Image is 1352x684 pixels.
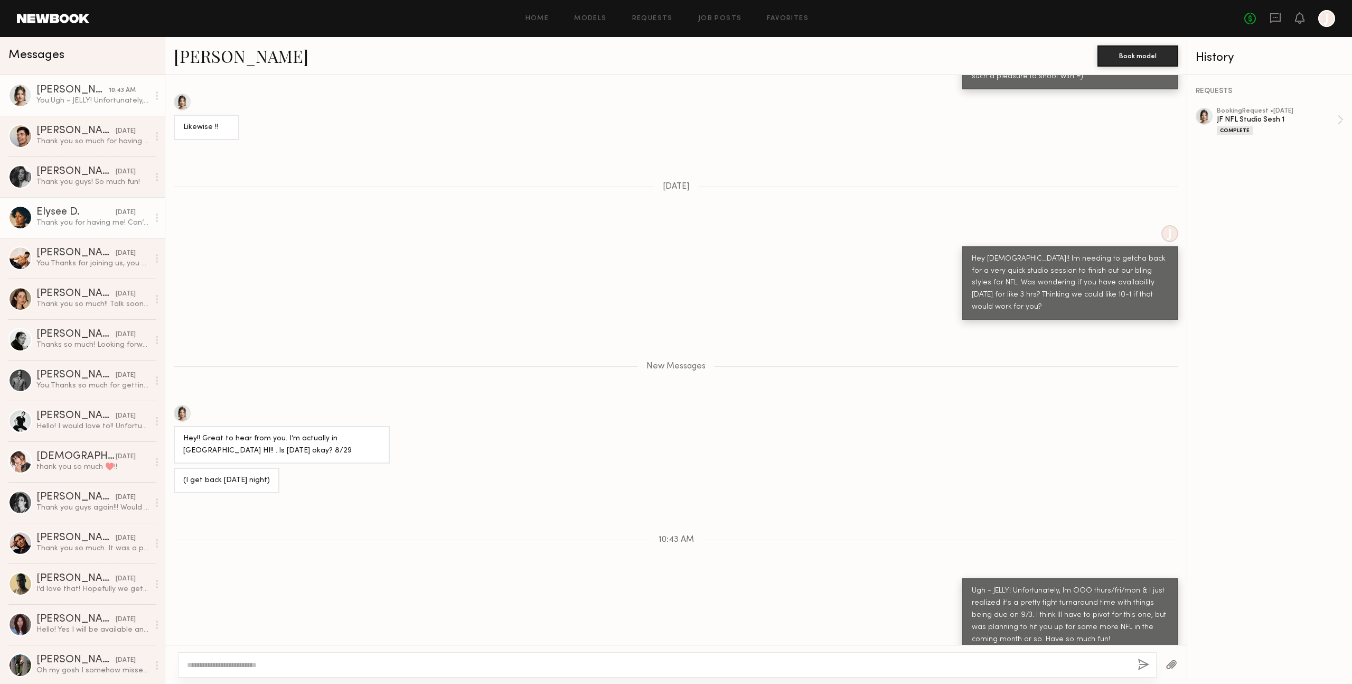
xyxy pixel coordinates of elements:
div: [PERSON_NAME] [36,329,116,340]
div: 10:43 AM [109,86,136,96]
div: [DATE] [116,533,136,543]
div: Hey [DEMOGRAPHIC_DATA]!! Im needing to getcha back for a very quick studio session to finish out ... [972,253,1169,314]
div: [DATE] [116,493,136,503]
div: [DATE] [116,371,136,381]
div: You: Ugh - JELLY! Unfortunately, Im OOO thurs/fri/mon & I just realized it's a pretty tight turna... [36,96,149,106]
div: Thank you so much for having me! Your team is wonderful. So grateful to have been a part of that ... [36,136,149,146]
div: Thank you so much. It was a pleasure to work with you guys. Loved it [36,543,149,553]
div: JF NFL Studio Sesh 1 [1217,115,1337,125]
div: You: Thanks so much for getting back to [GEOGRAPHIC_DATA]! No worries and yes we would love to ma... [36,381,149,391]
div: Oh my gosh I somehow missed this! Thanks so much! Was so nice to meet you and was such a fun work... [36,665,149,676]
a: Models [574,15,606,22]
div: [DATE] [116,330,136,340]
div: [DATE] [116,167,136,177]
div: [PERSON_NAME] [36,574,116,584]
span: [DATE] [663,182,690,191]
a: Book model [1097,51,1178,60]
div: REQUESTS [1196,88,1344,95]
div: You: Thanks for joining us, you were great [DATE]!! [36,258,149,269]
div: [PERSON_NAME] [36,492,116,503]
div: Hey!! Great to hear from you. I’m actually in [GEOGRAPHIC_DATA] HI!! ..Is [DATE] okay? 8/29 [183,433,380,457]
a: Job Posts [698,15,742,22]
a: Home [525,15,549,22]
span: Messages [8,49,64,61]
div: Elysee D. [36,207,116,218]
div: [PERSON_NAME] [36,289,116,299]
div: Thank you so much!! Talk soon ☺️ [36,299,149,309]
div: I’d love that! Hopefully we get to connect soon. [36,584,149,594]
div: [PERSON_NAME] [36,126,116,136]
div: [DATE] [116,655,136,665]
div: [PERSON_NAME] [36,655,116,665]
div: Likewise !! [183,122,230,134]
a: J [1318,10,1335,27]
div: (I get back [DATE] night) [183,475,270,487]
div: [DATE] [116,452,136,462]
a: bookingRequest •[DATE]JF NFL Studio Sesh 1Complete [1217,108,1344,135]
div: [DATE] [116,208,136,218]
div: History [1196,52,1344,64]
span: 10:43 AM [659,535,694,544]
div: [DATE] [116,411,136,421]
div: [PERSON_NAME] [36,85,109,96]
div: [DATE] [116,126,136,136]
a: Requests [632,15,673,22]
div: Complete [1217,126,1253,135]
div: [PERSON_NAME] [36,533,116,543]
div: Ugh - JELLY! Unfortunately, Im OOO thurs/fri/mon & I just realized it's a pretty tight turnaround... [972,585,1169,646]
div: Hello! I would love to!! Unfortunately, I have a conflict that day. Is there any other day you mi... [36,421,149,431]
div: [DATE] [116,615,136,625]
div: thank you so much ♥️!! [36,462,149,472]
div: [DATE] [116,574,136,584]
div: Thank you guys! So much fun! [36,177,149,187]
div: [PERSON_NAME] [36,614,116,625]
div: [DEMOGRAPHIC_DATA][PERSON_NAME] [36,451,116,462]
div: Thank you guys again!!! Would love that!! Take care xx [36,503,149,513]
div: Thanks so much! Looking forward to working together then! [36,340,149,350]
span: New Messages [646,362,706,371]
div: [PERSON_NAME] [36,167,116,177]
div: [DATE] [116,289,136,299]
div: [PERSON_NAME] [36,370,116,381]
a: Favorites [767,15,809,22]
a: [PERSON_NAME] [174,44,308,67]
div: [PERSON_NAME] [36,248,116,258]
div: booking Request • [DATE] [1217,108,1337,115]
div: Hello! Yes I will be available and am interested. You can lock me in on my end. Just let me know ... [36,625,149,635]
div: [PERSON_NAME] [36,411,116,421]
div: Thank you for having me! Can’t wait to see everything:) [36,218,149,228]
button: Book model [1097,45,1178,67]
div: [DATE] [116,248,136,258]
